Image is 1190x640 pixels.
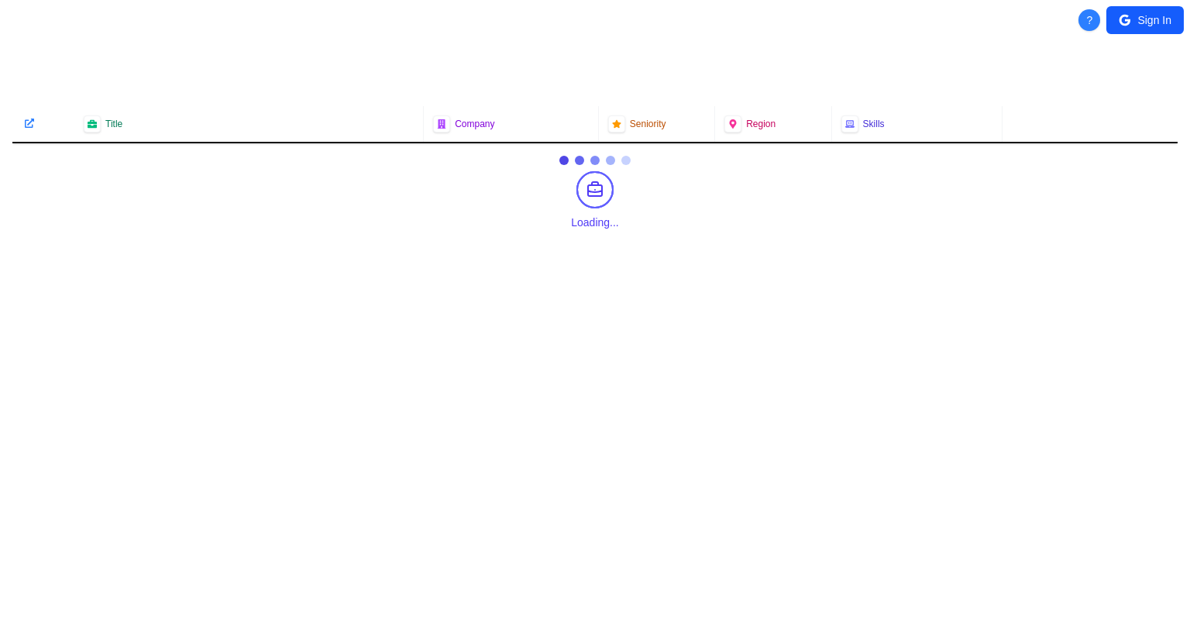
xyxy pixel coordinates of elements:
[746,118,776,130] span: Region
[105,118,122,130] span: Title
[1078,9,1100,31] button: About Techjobs
[863,118,885,130] span: Skills
[1106,6,1184,34] button: Sign In
[571,215,619,230] div: Loading...
[630,118,666,130] span: Seniority
[455,118,494,130] span: Company
[1087,12,1093,28] span: ?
